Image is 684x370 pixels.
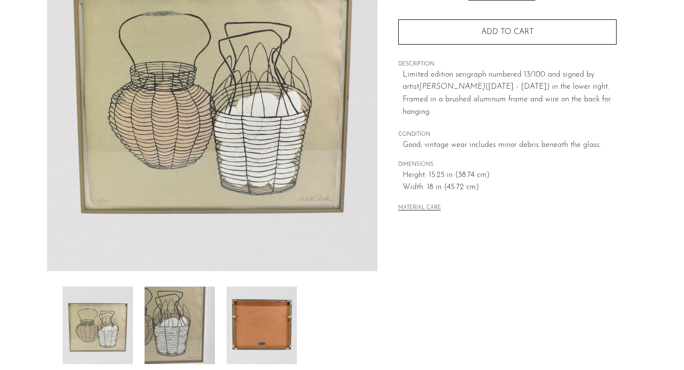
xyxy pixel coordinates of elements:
span: DESCRIPTION [398,60,617,69]
span: DIMENSIONS [398,161,617,169]
span: Height: 15.25 in (38.74 cm) [403,169,617,182]
button: MATERIAL CARE [398,205,441,212]
button: Add to cart [398,19,617,45]
img: Egg Baskets Serigraph, Framed [145,287,215,364]
img: Egg Baskets Serigraph, Framed [227,287,297,364]
span: Width: 18 in (45.72 cm) [403,181,617,194]
p: Limited edition serigraph numbered 13/100 and signed by artist ([DATE] - [DATE]) in the lower rig... [403,69,617,118]
em: [PERSON_NAME] [419,83,485,91]
span: Good; vintage wear includes minor debris beneath the glass. [403,139,617,152]
img: Egg Baskets Serigraph, Framed [63,287,133,364]
span: Add to cart [481,28,534,36]
span: CONDITION [398,130,617,139]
